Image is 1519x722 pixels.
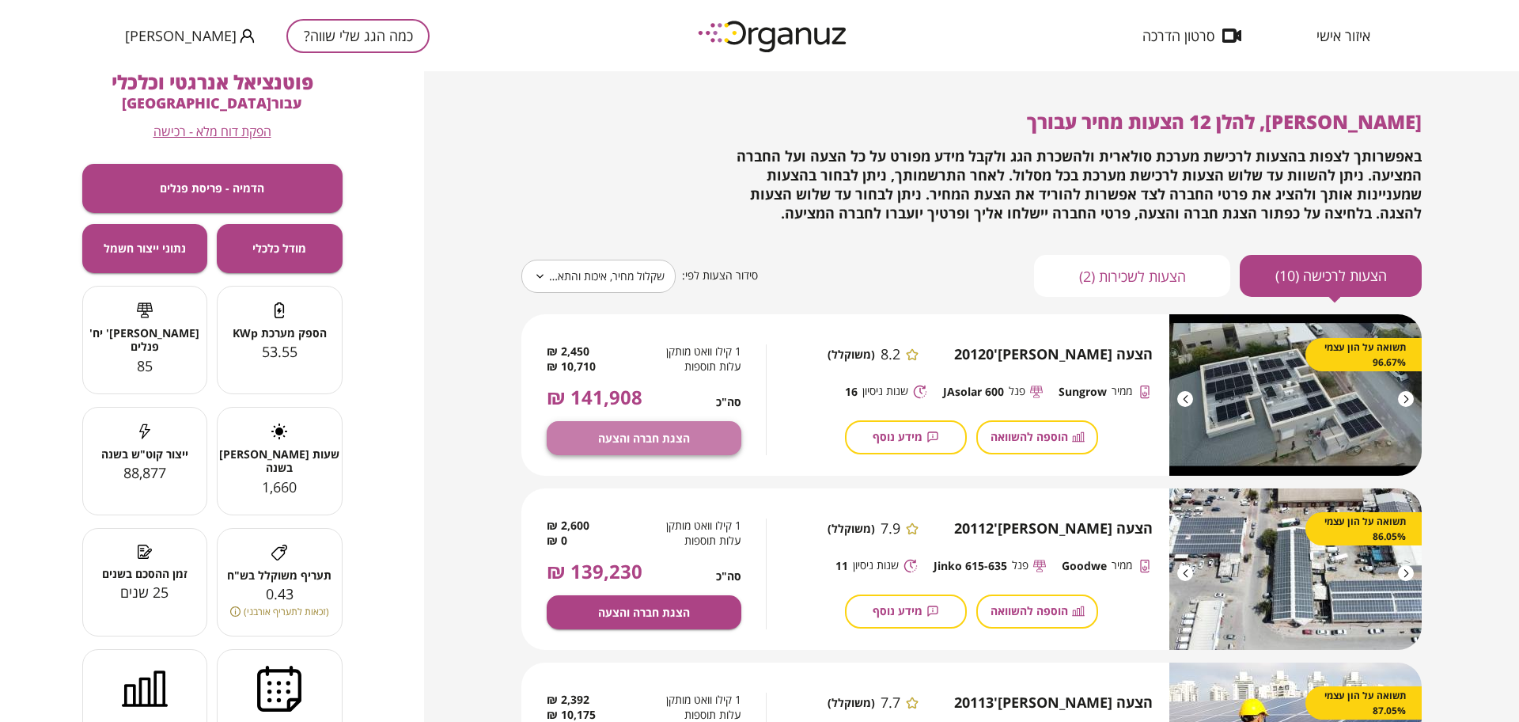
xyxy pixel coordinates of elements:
span: סה"כ [716,395,741,408]
span: Sungrow [1059,385,1107,398]
span: (זכאות לתעריף אורבני) [244,604,329,619]
span: הצעה [PERSON_NAME]' 20113 [954,694,1153,712]
span: 139,230 ₪ [547,560,642,583]
span: הצגת חברה והצעה [598,606,690,619]
button: כמה הגג שלי שווה? [286,19,430,53]
span: 88,877 [123,463,166,482]
span: 2,600 ₪ [547,519,589,534]
span: Goodwe [1062,559,1107,572]
span: תשואה על הון עצמי 86.05% [1321,514,1406,544]
button: [PERSON_NAME] [125,26,255,46]
span: 7.7 [881,694,900,712]
span: הצעה [PERSON_NAME]' 20120 [954,346,1153,363]
span: מידע נוסף [873,430,922,443]
button: מודל כלכלי [217,224,343,273]
span: הצגת חברה והצעה [598,431,690,445]
span: סרטון הדרכה [1142,28,1214,44]
button: הפקת דוח מלא - רכישה [153,124,271,139]
span: 85 [137,356,153,375]
span: שנות ניסיון [862,384,908,399]
span: נתוני ייצור חשמל [104,241,186,255]
button: מידע נוסף [845,595,967,629]
span: 53.55 [262,342,297,361]
span: [PERSON_NAME]' יח' פנלים [83,326,207,354]
span: מידע נוסף [873,604,922,617]
button: הוספה להשוואה [976,420,1098,454]
span: 2,450 ₪ [547,344,589,359]
span: 25 שנים [120,583,169,602]
span: סידור הצעות לפי: [682,268,758,283]
span: [PERSON_NAME], להלן 12 הצעות מחיר עבורך [1027,108,1422,135]
span: (משוקלל) [828,696,875,709]
span: 0.43 [266,584,294,603]
span: עבור [GEOGRAPHIC_DATA] [122,93,302,112]
span: 1,660 [262,477,297,496]
button: הצעות לרכישה (10) [1240,255,1422,297]
button: סרטון הדרכה [1119,28,1265,44]
span: 2,392 ₪ [547,693,589,708]
span: 0 ₪ [547,534,567,549]
span: ממיר [1112,384,1132,399]
span: באפשרותך לצפות בהצעות לרכישת מערכת סולארית ולהשכרת הגג ולקבל מידע מפורט על כל הצעה ועל החברה המצי... [737,146,1422,222]
span: מודל כלכלי [252,241,306,255]
span: Jinko 615-635 [934,559,1007,572]
span: (משוקלל) [828,522,875,535]
span: הצעה [PERSON_NAME]' 20112 [954,520,1153,538]
span: 1 קילו וואט מותקן [615,344,741,359]
span: עלות תוספות [615,359,741,374]
span: 1 קילו וואט מותקן [615,693,741,708]
span: 1 קילו וואט מותקן [615,519,741,534]
button: הצעות לשכירות (2) [1034,255,1230,297]
span: איזור אישי [1316,28,1370,44]
span: הדמיה - פריסת פנלים [160,181,264,195]
button: הצגת חברה והצעה [547,595,741,629]
span: 11 [835,559,848,572]
button: הוספה להשוואה [976,595,1098,629]
button: הדמיה - פריסת פנלים [82,164,343,213]
span: סה"כ [716,569,741,583]
span: (משוקלל) [828,348,875,361]
span: פנל [1009,384,1025,399]
span: 16 [845,385,858,398]
span: זמן ההסכם בשנים [83,567,207,580]
span: הוספה להשוואה [991,430,1068,443]
img: logo [687,14,861,58]
span: פנל [1012,558,1028,573]
span: שעות [PERSON_NAME] בשנה [218,447,342,475]
span: [PERSON_NAME] [125,28,237,44]
span: JAsolar 600 [943,385,1004,398]
button: מידע נוסף [845,420,967,454]
img: image [1169,314,1422,476]
span: 141,908 ₪ [547,386,642,408]
img: image [1169,488,1422,650]
span: 8.2 [881,346,900,363]
span: ייצור קוט"ש בשנה [83,447,207,461]
span: הוספה להשוואה [991,604,1068,617]
span: 10,710 ₪ [547,359,596,374]
span: 7.9 [881,520,900,538]
span: שנות ניסיון [853,558,899,573]
button: הצגת חברה והצעה [547,421,741,455]
span: הספק מערכת KWp [218,326,342,340]
span: תשואה על הון עצמי 87.05% [1321,688,1406,718]
span: תעריף משוקלל בש"ח [218,568,342,582]
div: שקלול מחיר, איכות והתאמה [521,254,676,298]
span: ממיר [1112,558,1132,573]
button: נתוני ייצור חשמל [82,224,208,273]
span: עלות תוספות [615,534,741,549]
button: איזור אישי [1293,28,1394,44]
span: תשואה על הון עצמי 96.67% [1321,340,1406,370]
span: פוטנציאל אנרגטי וכלכלי [112,69,313,95]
